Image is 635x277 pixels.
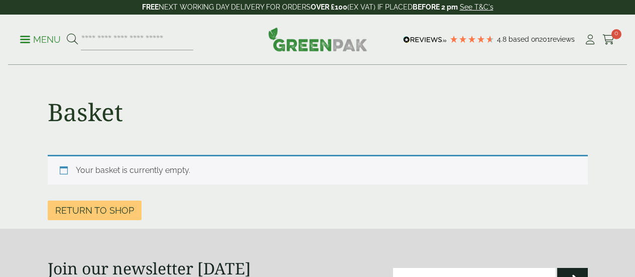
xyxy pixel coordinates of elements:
span: Based on [509,35,539,43]
a: See T&C's [460,3,493,11]
span: 0 [611,29,621,39]
h1: Basket [48,98,123,127]
i: My Account [584,35,596,45]
div: Your basket is currently empty. [48,155,588,184]
span: reviews [550,35,575,43]
span: 4.8 [497,35,509,43]
i: Cart [602,35,615,45]
p: Menu [20,34,61,46]
span: 201 [539,35,550,43]
a: Return to shop [48,201,142,220]
img: REVIEWS.io [403,36,447,43]
strong: BEFORE 2 pm [413,3,458,11]
a: 0 [602,32,615,47]
div: 4.79 Stars [449,35,494,44]
strong: OVER £100 [311,3,347,11]
a: Menu [20,34,61,44]
img: GreenPak Supplies [268,27,367,51]
strong: FREE [142,3,159,11]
